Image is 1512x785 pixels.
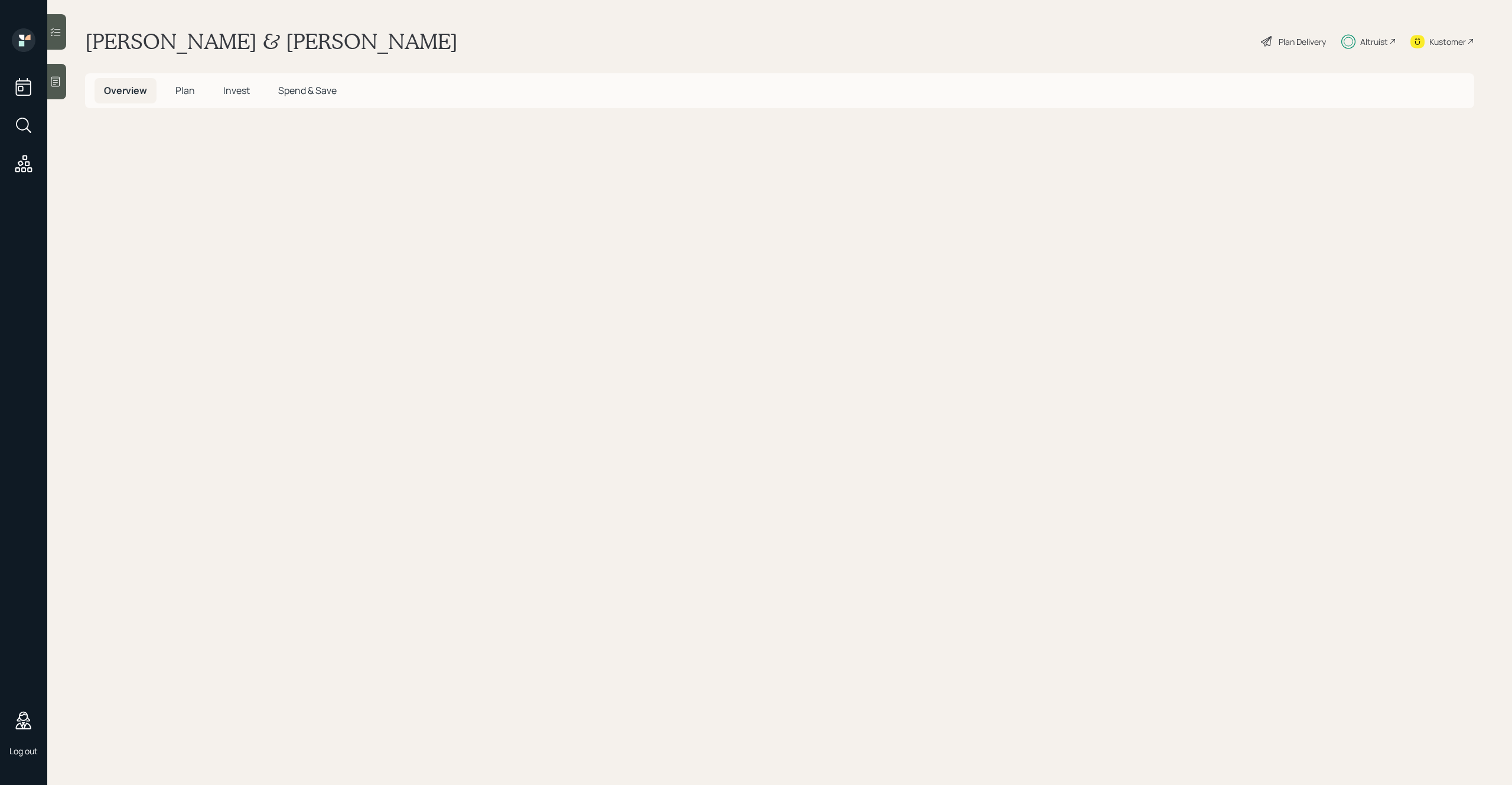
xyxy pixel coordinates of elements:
[1429,35,1466,48] div: Kustomer
[9,745,38,757] div: Log out
[1279,35,1326,48] div: Plan Delivery
[223,84,250,97] span: Invest
[104,84,147,97] span: Overview
[278,84,337,97] span: Spend & Save
[85,28,458,54] h1: [PERSON_NAME] & [PERSON_NAME]
[1360,35,1388,48] div: Altruist
[175,84,195,97] span: Plan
